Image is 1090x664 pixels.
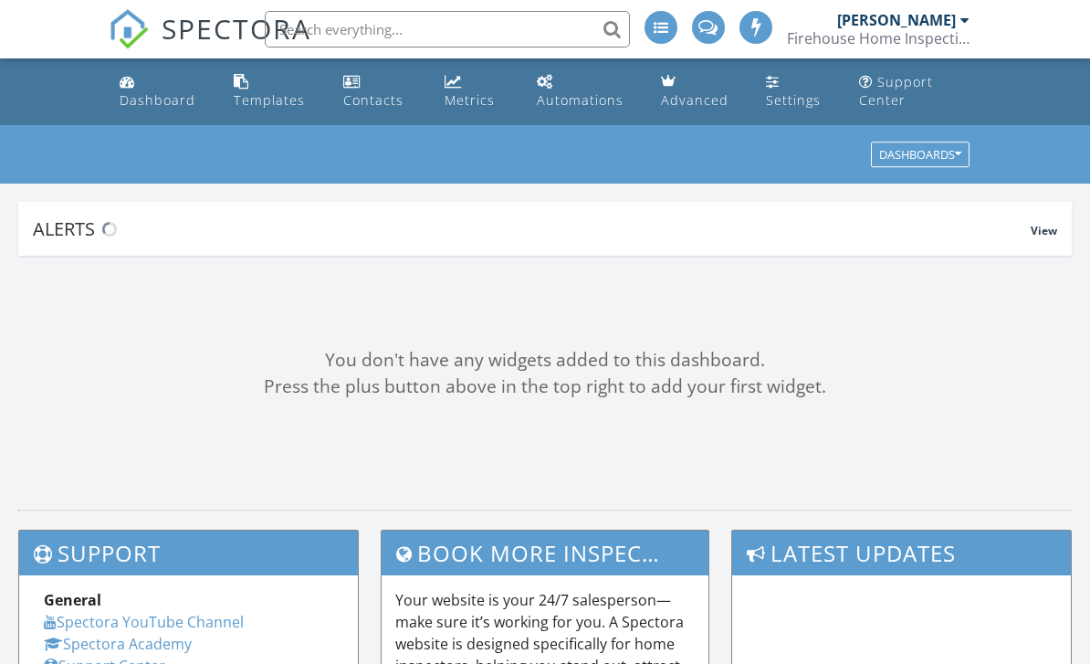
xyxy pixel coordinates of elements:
span: SPECTORA [162,9,311,47]
div: Settings [766,91,821,109]
div: Automations [537,91,624,109]
div: Firehouse Home Inspections [787,29,969,47]
img: The Best Home Inspection Software - Spectora [109,9,149,49]
div: Press the plus button above in the top right to add your first widget. [18,374,1072,400]
a: Support Center [852,66,977,118]
a: Advanced [654,66,744,118]
a: SPECTORA [109,25,311,63]
a: Settings [759,66,837,118]
div: Contacts [343,91,404,109]
div: Dashboards [879,149,961,162]
h3: Book More Inspections [382,531,709,575]
div: Advanced [661,91,728,109]
a: Spectora YouTube Channel [44,612,244,632]
a: Automations (Basic) [529,66,639,118]
div: Alerts [33,216,1031,241]
div: Templates [234,91,305,109]
input: Search everything... [265,11,630,47]
div: You don't have any widgets added to this dashboard. [18,347,1072,374]
a: Spectora Academy [44,634,192,654]
a: Dashboard [112,66,211,118]
a: Templates [226,66,321,118]
a: Metrics [437,66,515,118]
span: View [1031,223,1057,238]
div: Support Center [859,73,933,109]
h3: Latest Updates [732,531,1071,575]
div: Metrics [445,91,495,109]
div: Dashboard [120,91,195,109]
button: Dashboards [871,142,969,168]
div: [PERSON_NAME] [837,11,956,29]
a: Contacts [336,66,423,118]
strong: General [44,590,101,610]
h3: Support [19,531,358,575]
